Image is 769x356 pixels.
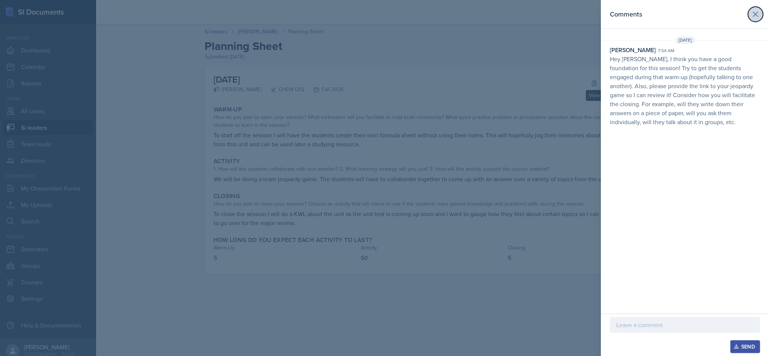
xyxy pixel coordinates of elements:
p: Hey [PERSON_NAME], I think you have a good foundation for this session! Try to get the students e... [610,54,760,126]
div: 7:54 am [658,47,674,54]
span: [DATE] [675,36,695,44]
div: [PERSON_NAME] [610,45,656,54]
div: Send [735,344,755,350]
h2: Comments [610,9,642,20]
button: Send [730,340,760,353]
